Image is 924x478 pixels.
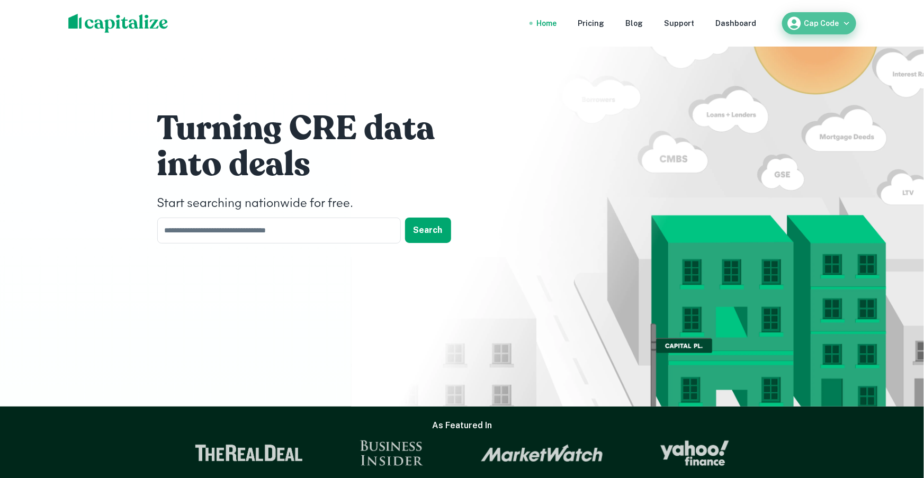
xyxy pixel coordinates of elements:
img: Business Insider [360,440,424,466]
h1: into deals [157,143,475,186]
img: capitalize-logo.png [68,14,168,33]
a: Pricing [578,17,605,29]
h1: Turning CRE data [157,107,475,150]
a: Home [537,17,557,29]
img: Yahoo Finance [660,440,729,466]
img: Market Watch [481,444,603,462]
button: Search [405,218,451,243]
h6: As Featured In [432,419,492,432]
iframe: Chat Widget [871,393,924,444]
a: Support [665,17,695,29]
button: Cap Code [782,12,856,34]
a: Dashboard [716,17,757,29]
h4: Start searching nationwide for free. [157,194,475,213]
h6: Cap Code [804,20,839,27]
a: Blog [626,17,643,29]
img: The Real Deal [195,445,303,462]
